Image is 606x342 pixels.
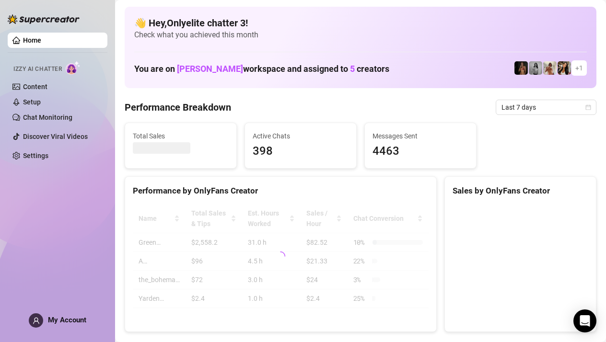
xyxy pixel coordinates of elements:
span: 4463 [373,142,468,160]
span: + 1 [575,63,583,73]
span: Check what you achieved this month [134,30,587,40]
span: Messages Sent [373,131,468,141]
span: [PERSON_NAME] [177,64,243,74]
a: Home [23,36,41,44]
span: calendar [585,104,591,110]
a: Settings [23,152,48,160]
h4: 👋 Hey, Onlyelite chatter 3 ! [134,16,587,30]
span: My Account [48,316,86,324]
img: the_bohema [514,61,528,75]
a: Setup [23,98,41,106]
span: Last 7 days [501,100,591,114]
div: Open Intercom Messenger [573,309,596,332]
img: Green [543,61,557,75]
h4: Performance Breakdown [125,101,231,114]
div: Performance by OnlyFans Creator [133,184,429,197]
img: A [529,61,542,75]
a: Content [23,83,47,91]
span: Active Chats [253,131,349,141]
span: 5 [350,64,355,74]
span: loading [274,250,287,262]
h1: You are on workspace and assigned to creators [134,64,389,74]
img: logo-BBDzfeDw.svg [8,14,80,24]
span: Izzy AI Chatter [13,65,62,74]
img: AI Chatter [66,61,81,75]
a: Discover Viral Videos [23,133,88,140]
span: 398 [253,142,349,160]
span: Total Sales [133,131,229,141]
div: Sales by OnlyFans Creator [453,184,588,197]
a: Chat Monitoring [23,114,72,121]
img: AdelDahan [558,61,571,75]
span: user [33,317,40,324]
